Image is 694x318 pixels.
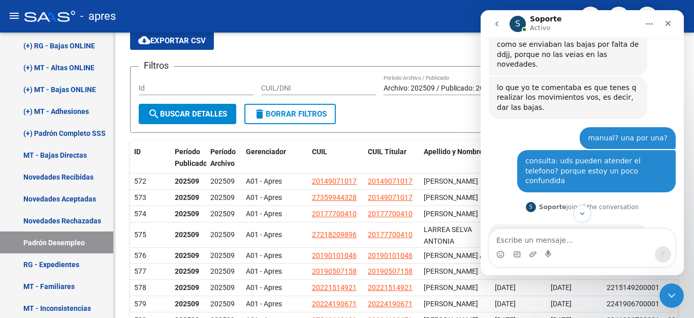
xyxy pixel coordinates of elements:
span: A01 - Apres [246,251,282,259]
button: Enviar un mensaje… [174,236,191,252]
span: DIAZ EDUARDO [424,210,478,218]
button: Selector de emoji [16,240,24,248]
strong: 202509 [175,177,199,185]
span: CUIL Titular [368,148,406,156]
strong: 202509 [175,210,199,218]
span: [DATE] [495,283,516,292]
span: A01 - Apres [246,193,282,201]
span: Período Publicado [175,148,207,167]
span: 20190507158 [368,267,413,275]
div: Soporte dice… [8,214,195,267]
span: 572 [134,177,146,185]
span: 20149071017 [312,177,357,185]
span: ID [134,148,141,156]
datatable-header-cell: Gerenciador [242,141,308,175]
iframe: Intercom live chat [659,283,684,308]
span: 20177700410 [312,210,357,218]
span: Apellido y Nombre [424,148,483,156]
button: Exportar CSV [130,32,214,50]
span: 575 [134,230,146,239]
span: [DATE] [551,283,572,292]
mat-icon: delete [254,108,266,120]
strong: 202509 [175,251,199,259]
span: 20177700410 [368,230,413,239]
div: 202509 [210,266,238,277]
span: 27218209896 [312,230,357,239]
datatable-header-cell: Apellido y Nombre [420,141,491,175]
span: Exportar CSV [138,36,206,45]
span: LARREA SELVA ANTONIA [424,225,472,245]
span: Período Archivo [210,148,236,167]
div: 202509 [210,250,238,262]
strong: 202509 [175,300,199,308]
span: 20224190671 [368,300,413,308]
span: Buscar Detalles [148,109,227,119]
span: Archivo: 202509 / Publicado: 202508 [384,84,500,92]
strong: 202509 [175,267,199,275]
span: A01 - Apres [246,210,282,218]
span: 27359944328 [312,193,357,201]
span: CUIL [312,148,327,156]
div: 202509 [210,229,238,241]
mat-icon: cloud_download [138,34,150,46]
button: Borrar Filtros [244,104,336,124]
span: MOYA RAMON LUIS [424,177,478,185]
mat-icon: search [148,108,160,120]
span: A01 - Apres [246,177,282,185]
span: [DATE] [495,300,516,308]
span: 20221514921 [368,283,413,292]
span: A01 - Apres [246,300,282,308]
strong: 202509 [175,193,199,201]
span: FERNANDEZ LASO GABRIEL MAURI [424,283,478,292]
span: 578 [134,283,146,292]
button: Selector de gif [32,240,40,248]
datatable-header-cell: CUIL [308,141,364,175]
span: A01 - Apres [246,230,282,239]
button: Adjuntar un archivo [48,240,56,248]
datatable-header-cell: CUIL Titular [364,141,420,175]
h3: Filtros [139,59,174,73]
span: A01 - Apres [246,267,282,275]
div: 202509 [210,298,238,310]
span: 576 [134,251,146,259]
span: 2215149200001 [607,283,659,292]
span: 20224190671 [312,300,357,308]
div: 202509 [210,192,238,204]
iframe: Intercom live chat [481,10,684,275]
span: AQUINO ESTEBAN ALEJANDRO [424,300,478,308]
div: 202509 [210,176,238,187]
strong: 202509 [175,230,199,239]
span: [DATE] [551,300,572,308]
button: Scroll to bottom [93,195,110,212]
span: 2241906700001 [607,300,659,308]
mat-icon: menu [8,10,20,22]
span: 20190101046 [368,251,413,259]
span: MOYA MARINA NOELIA [424,193,478,201]
span: 20190507158 [312,267,357,275]
span: 573 [134,193,146,201]
span: 579 [134,300,146,308]
button: Buscar Detalles [139,104,236,124]
span: BITTENCOURT RECALDE ULISES A [424,251,484,259]
strong: 202509 [175,283,199,292]
span: CONTRERAS RODRIGO GABRIEL [424,267,478,275]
